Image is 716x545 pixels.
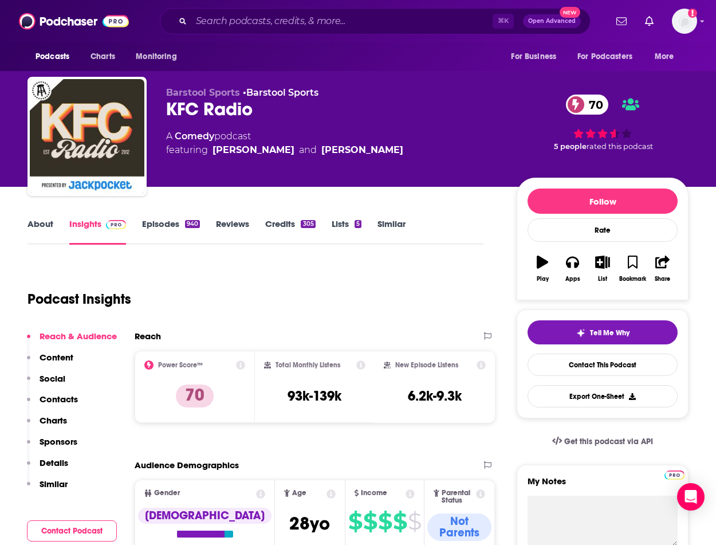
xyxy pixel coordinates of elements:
a: InsightsPodchaser Pro [69,218,126,245]
span: Monitoring [136,49,176,65]
span: Open Advanced [528,18,576,24]
div: A podcast [166,130,403,157]
h2: Total Monthly Listens [276,361,340,369]
span: Get this podcast via API [564,437,653,446]
p: Charts [40,415,67,426]
span: More [655,49,674,65]
span: $ [393,512,407,531]
button: List [588,248,617,289]
img: Podchaser Pro [106,220,126,229]
button: Details [27,457,68,479]
h2: Reach [135,331,161,342]
img: Podchaser Pro [664,470,684,480]
img: Podchaser - Follow, Share and Rate Podcasts [19,10,129,32]
div: 5 [355,220,361,228]
span: Logged in as ElaineatWink [672,9,697,34]
span: $ [363,512,377,531]
a: About [27,218,53,245]
div: Apps [565,276,580,283]
div: [DEMOGRAPHIC_DATA] [138,508,272,524]
div: Not Parents [427,513,491,541]
p: Content [40,352,73,363]
button: open menu [27,46,84,68]
input: Search podcasts, credits, & more... [191,12,493,30]
svg: Add a profile image [688,9,697,18]
h2: Audience Demographics [135,460,239,470]
button: Social [27,373,65,394]
a: Pro website [664,469,684,480]
h3: 93k-139k [288,387,341,405]
span: $ [408,512,421,531]
a: John Feitelberg [213,143,294,157]
div: 940 [185,220,200,228]
button: Sponsors [27,436,77,457]
div: List [598,276,607,283]
button: open menu [128,46,191,68]
div: Search podcasts, credits, & more... [160,8,591,34]
span: Parental Status [442,489,474,504]
h2: Power Score™ [158,361,203,369]
a: Get this podcast via API [543,428,662,456]
span: New [560,7,580,18]
p: 70 [176,385,214,407]
p: Details [40,457,68,468]
a: 70 [566,95,609,115]
span: Income [361,489,387,497]
span: rated this podcast [587,142,653,151]
p: Reach & Audience [40,331,117,342]
a: Episodes940 [142,218,200,245]
p: Contacts [40,394,78,405]
p: Sponsors [40,436,77,447]
img: tell me why sparkle [576,328,585,338]
span: $ [378,512,392,531]
button: Bookmark [617,248,647,289]
button: Content [27,352,73,373]
div: Share [655,276,670,283]
span: Barstool Sports [166,87,240,98]
a: Credits305 [265,218,315,245]
button: tell me why sparkleTell Me Why [528,320,678,344]
a: Charts [83,46,122,68]
a: Comedy [175,131,214,142]
span: 28 yo [289,512,330,535]
a: Lists5 [332,218,361,245]
span: For Podcasters [577,49,632,65]
a: Contact This Podcast [528,354,678,376]
button: Contact Podcast [27,520,117,542]
button: Show profile menu [672,9,697,34]
span: 70 [577,95,609,115]
a: Show notifications dropdown [640,11,658,31]
button: Play [528,248,557,289]
span: Gender [154,489,180,497]
a: Show notifications dropdown [612,11,631,31]
h1: Podcast Insights [27,291,131,308]
button: Apps [557,248,587,289]
span: $ [348,512,362,531]
a: Kevin Clancy [321,143,403,157]
img: KFC Radio [30,79,144,194]
button: Export One-Sheet [528,385,678,407]
button: Share [648,248,678,289]
a: Similar [377,218,406,245]
h3: 6.2k-9.3k [408,387,462,405]
span: For Business [511,49,556,65]
a: Barstool Sports [246,87,318,98]
span: and [299,143,317,157]
span: Age [292,489,306,497]
button: Contacts [27,394,78,415]
button: open menu [503,46,571,68]
p: Similar [40,479,68,489]
button: open menu [647,46,689,68]
button: Charts [27,415,67,436]
h2: New Episode Listens [395,361,458,369]
span: Tell Me Why [590,328,630,338]
div: Open Intercom Messenger [677,483,705,511]
button: Open AdvancedNew [523,14,581,28]
span: Podcasts [36,49,69,65]
button: Follow [528,189,678,214]
div: 70 5 peoplerated this podcast [517,87,689,158]
div: Bookmark [619,276,646,283]
span: ⌘ K [493,14,514,29]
